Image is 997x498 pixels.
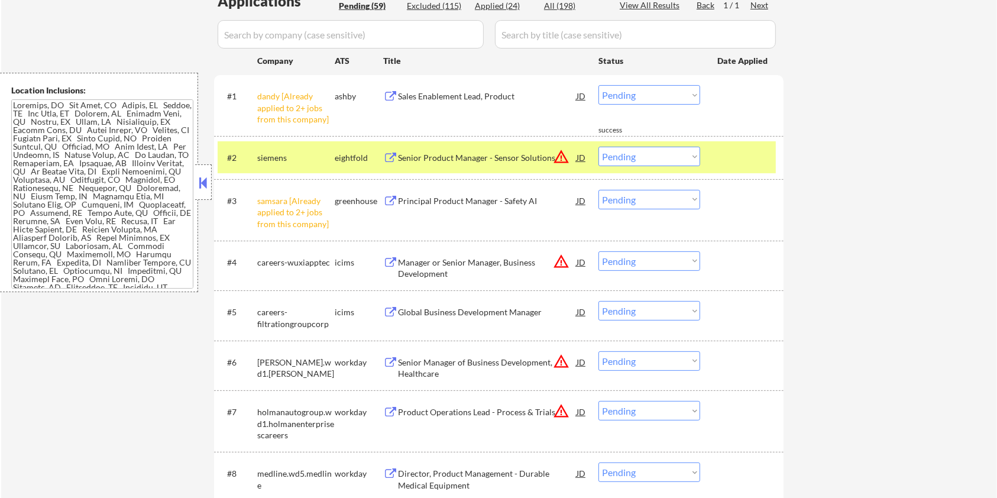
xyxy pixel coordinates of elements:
div: medline.wd5.medline [257,468,335,491]
div: Location Inclusions: [11,85,193,96]
div: siemens [257,152,335,164]
div: careers-wuxiapptec [257,257,335,269]
div: JD [575,351,587,373]
div: JD [575,301,587,322]
div: Title [383,55,587,67]
div: JD [575,190,587,211]
div: samsara [Already applied to 2+ jobs from this company] [257,195,335,230]
div: success [598,125,646,135]
div: dandy [Already applied to 2+ jobs from this company] [257,90,335,125]
div: Global Business Development Manager [398,306,577,318]
div: Company [257,55,335,67]
div: icims [335,306,383,318]
div: Date Applied [717,55,769,67]
div: Principal Product Manager - Safety AI [398,195,577,207]
div: icims [335,257,383,269]
button: warning_amber [553,253,569,270]
div: Senior Manager of Business Development, Healthcare [398,357,577,380]
div: Senior Product Manager - Sensor Solutions [398,152,577,164]
div: workday [335,406,383,418]
div: workday [335,468,383,480]
div: holmanautogroup.wd1.holmanenterprisescareers [257,406,335,441]
div: JD [575,401,587,422]
div: Manager or Senior Manager, Business Development [398,257,577,280]
div: #7 [227,406,248,418]
div: eightfold [335,152,383,164]
div: #3 [227,195,248,207]
div: workday [335,357,383,368]
div: JD [575,85,587,106]
div: JD [575,463,587,484]
div: Director, Product Management - Durable Medical Equipment [398,468,577,491]
div: careers-filtrationgroupcorp [257,306,335,329]
div: Status [598,50,700,71]
input: Search by company (case sensitive) [218,20,484,48]
div: ATS [335,55,383,67]
div: [PERSON_NAME].wd1.[PERSON_NAME] [257,357,335,380]
div: #4 [227,257,248,269]
div: ashby [335,90,383,102]
button: warning_amber [553,403,569,419]
input: Search by title (case sensitive) [495,20,776,48]
button: warning_amber [553,148,569,165]
div: #1 [227,90,248,102]
div: JD [575,251,587,273]
div: #2 [227,152,248,164]
div: Sales Enablement Lead, Product [398,90,577,102]
div: #5 [227,306,248,318]
div: #8 [227,468,248,480]
div: greenhouse [335,195,383,207]
div: Product Operations Lead - Process & Trials [398,406,577,418]
div: JD [575,147,587,168]
button: warning_amber [553,353,569,370]
div: #6 [227,357,248,368]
